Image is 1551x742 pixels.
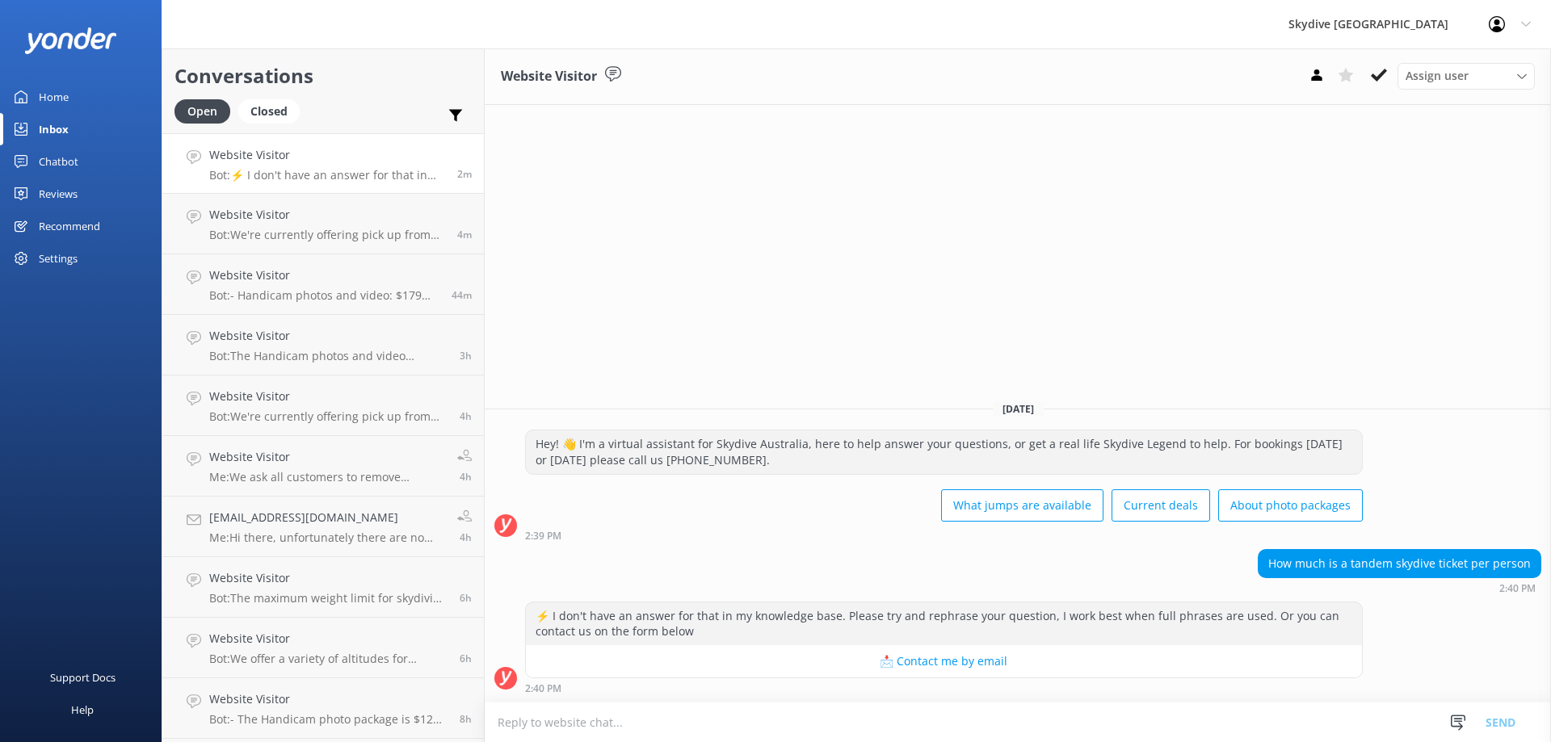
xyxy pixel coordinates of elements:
span: Sep 12 2025 11:09am (UTC +10:00) Australia/Brisbane [460,349,472,363]
p: Bot: ⚡ I don't have an answer for that in my knowledge base. Please try and rephrase your questio... [209,168,445,182]
h4: Website Visitor [209,146,445,164]
p: Bot: - Handicam photos and video: $179 per person - Dedicated photos and video: $289 per person -... [209,288,439,303]
a: Closed [238,102,308,119]
div: Settings [39,242,78,275]
a: Website VisitorBot:⚡ I don't have an answer for that in my knowledge base. Please try and rephras... [162,133,484,194]
div: Sep 12 2025 02:40pm (UTC +10:00) Australia/Brisbane [525,682,1363,694]
div: Support Docs [50,661,116,694]
div: How much is a tandem skydive ticket per person [1259,550,1540,577]
div: Sep 12 2025 02:40pm (UTC +10:00) Australia/Brisbane [1258,582,1541,593]
span: Sep 12 2025 02:40pm (UTC +10:00) Australia/Brisbane [457,167,472,181]
span: [DATE] [993,402,1044,416]
h4: Website Visitor [209,388,448,405]
div: Assign User [1398,63,1535,89]
div: Help [71,694,94,726]
a: Website VisitorBot:The Handicam photos and video package is $179 per person. If you prefer the De... [162,315,484,375]
span: Sep 12 2025 10:39am (UTC +10:00) Australia/Brisbane [460,409,472,423]
a: [EMAIL_ADDRESS][DOMAIN_NAME]Me:Hi there, unfortunately there are no discounts for 2 people bookin... [162,497,484,557]
a: Website VisitorBot:- The Handicam photo package is $129 per person and includes photos of your en... [162,678,484,739]
h4: Website Visitor [209,690,448,708]
span: Sep 12 2025 08:00am (UTC +10:00) Australia/Brisbane [460,652,472,665]
span: Sep 12 2025 08:34am (UTC +10:00) Australia/Brisbane [460,591,472,605]
p: Me: Hi there, unfortunately there are no discounts for 2 people booking together. All of our spec... [209,530,445,545]
span: Sep 12 2025 06:06am (UTC +10:00) Australia/Brisbane [460,712,472,726]
button: About photo packages [1218,489,1363,522]
a: Website VisitorBot:We're currently offering pick up from the majority of our locations. Please ch... [162,375,484,436]
h4: Website Visitor [209,569,448,587]
button: What jumps are available [941,489,1103,522]
h4: Website Visitor [209,206,445,224]
a: Website VisitorBot:The maximum weight limit for skydiving varies by drop zone and day, but genera... [162,557,484,618]
strong: 2:40 PM [1499,584,1536,593]
div: Open [174,99,230,124]
a: Website VisitorMe:We ask all customers to remove jewellery before jumping.4h [162,436,484,497]
p: Bot: We offer a variety of altitudes for skydiving, with all dropzones providing jumps up to 15,0... [209,652,448,666]
h4: Website Visitor [209,327,448,345]
span: Sep 12 2025 10:00am (UTC +10:00) Australia/Brisbane [460,470,472,484]
h4: Website Visitor [209,266,439,284]
h4: Website Visitor [209,448,445,466]
h4: Website Visitor [209,630,448,648]
div: Home [39,81,69,113]
span: Sep 12 2025 09:58am (UTC +10:00) Australia/Brisbane [460,530,472,544]
span: Sep 12 2025 02:38pm (UTC +10:00) Australia/Brisbane [457,228,472,241]
span: Sep 12 2025 01:58pm (UTC +10:00) Australia/Brisbane [452,288,472,302]
div: Closed [238,99,300,124]
p: Me: We ask all customers to remove jewellery before jumping. [209,470,445,484]
div: ⚡ I don't have an answer for that in my knowledge base. Please try and rephrase your question, I ... [526,602,1362,645]
a: Website VisitorBot:We offer a variety of altitudes for skydiving, with all dropzones providing ju... [162,618,484,678]
div: Recommend [39,210,100,242]
p: Bot: We're currently offering pick up from the majority of our locations. Please check with our t... [209,228,445,242]
a: Website VisitorBot:- Handicam photos and video: $179 per person - Dedicated photos and video: $28... [162,254,484,315]
h2: Conversations [174,61,472,91]
p: Bot: The Handicam photos and video package is $179 per person. If you prefer the Dedicated photos... [209,349,448,363]
h4: [EMAIL_ADDRESS][DOMAIN_NAME] [209,509,445,526]
div: Hey! 👋 I'm a virtual assistant for Skydive Australia, here to help answer your questions, or get ... [526,430,1362,473]
p: Bot: - The Handicam photo package is $129 per person and includes photos of your entire experienc... [209,712,448,727]
h3: Website Visitor [501,66,597,87]
a: Open [174,102,238,119]
a: Website VisitorBot:We're currently offering pick up from the majority of our locations. Please ch... [162,194,484,254]
img: yonder-white-logo.png [24,27,117,54]
p: Bot: The maximum weight limit for skydiving varies by drop zone and day, but generally, it is bet... [209,591,448,606]
strong: 2:40 PM [525,684,561,694]
p: Bot: We're currently offering pick up from the majority of our locations. Please check with our t... [209,409,448,424]
div: Sep 12 2025 02:39pm (UTC +10:00) Australia/Brisbane [525,530,1363,541]
div: Chatbot [39,145,78,178]
div: Reviews [39,178,78,210]
div: Inbox [39,113,69,145]
button: Current deals [1112,489,1210,522]
button: 📩 Contact me by email [526,645,1362,677]
span: Assign user [1406,67,1469,85]
strong: 2:39 PM [525,531,561,541]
